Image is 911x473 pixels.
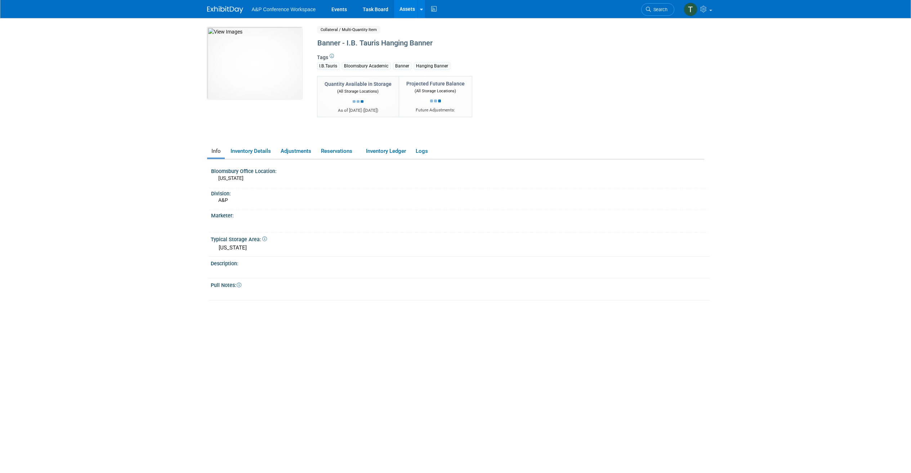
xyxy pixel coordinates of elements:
[211,236,267,242] span: Typical Storage Area:
[226,145,275,158] a: Inventory Details
[317,54,645,75] div: Tags
[364,108,377,113] span: [DATE]
[276,145,315,158] a: Adjustments
[325,88,392,94] div: (All Storage Locations)
[216,242,704,253] div: [US_STATE]
[406,107,465,113] div: Future Adjustments:
[406,87,465,94] div: (All Storage Locations)
[342,62,390,70] div: Bloomsbury Academic
[353,100,363,103] img: loading...
[211,210,706,219] div: Marketer:
[315,37,645,50] div: Banner - I.B. Tauris Hanging Banner
[651,7,667,12] span: Search
[317,145,360,158] a: Reservations
[414,62,450,70] div: Hanging Banner
[393,62,411,70] div: Banner
[411,145,432,158] a: Logs
[207,27,302,99] img: View Images
[211,188,706,197] div: Division:
[317,26,380,34] span: Collateral / Multi-Quantity Item
[325,80,392,88] div: Quantity Available in Storage
[207,145,225,158] a: Info
[211,258,710,267] div: Description:
[641,3,674,16] a: Search
[211,166,706,175] div: Bloomsbury Office Location:
[218,175,244,181] span: [US_STATE]
[207,6,243,13] img: ExhibitDay
[362,145,410,158] a: Inventory Ledger
[211,280,710,289] div: Pull Notes:
[406,80,465,87] div: Projected Future Balance
[430,100,441,102] img: loading...
[252,6,316,12] span: A&P Conference Workspace
[684,3,697,16] img: Tia Ali
[325,107,392,114] div: As of [DATE] ( )
[317,62,339,70] div: I.B.Tauris
[218,197,228,203] span: A&P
